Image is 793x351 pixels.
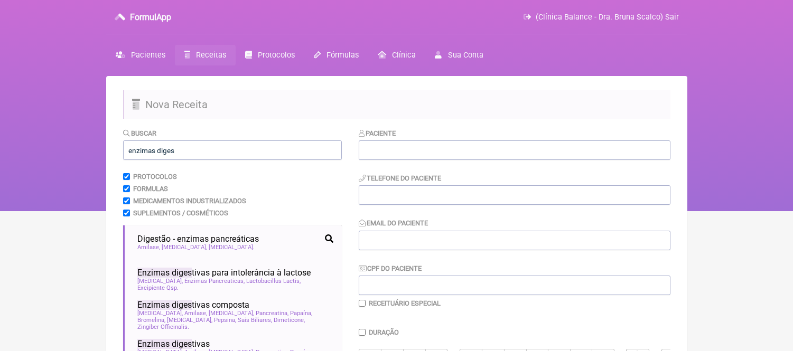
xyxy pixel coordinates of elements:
span: Sais Biliares [238,317,272,324]
label: Email do Paciente [359,219,428,227]
span: Enzimas Pancreaticas [184,278,245,284]
span: Pacientes [131,51,165,60]
span: Enzimas diges [137,300,192,310]
a: Sua Conta [425,45,492,65]
span: tivas para intolerância à lactose [137,268,311,278]
h3: FormulApp [130,12,171,22]
span: [MEDICAL_DATA] [162,244,207,251]
label: Telefone do Paciente [359,174,442,182]
span: Fórmulas [326,51,359,60]
label: CPF do Paciente [359,264,422,272]
span: Zingiber Officinalis [137,324,189,330]
span: [MEDICAL_DATA] [167,317,212,324]
a: Pacientes [106,45,175,65]
span: Dimeticone [274,317,305,324]
span: [MEDICAL_DATA] [137,278,183,284]
label: Paciente [359,129,396,137]
h2: Nova Receita [123,90,670,119]
span: Amilase [184,310,207,317]
label: Duração [369,328,399,336]
span: Excipiente Qsp [137,284,179,291]
span: Enzimas diges [137,268,192,278]
label: Protocolos [133,173,177,181]
label: Buscar [123,129,157,137]
span: tivas composta [137,300,249,310]
label: Suplementos / Cosméticos [133,209,228,217]
span: Receitas [196,51,226,60]
span: tivas [137,339,210,349]
input: exemplo: emagrecimento, ansiedade [123,140,342,160]
label: Formulas [133,185,168,193]
span: Enzimas diges [137,339,192,349]
a: Clínica [368,45,425,65]
span: Papaína [290,310,312,317]
span: Lactobacillus Lactis [246,278,301,284]
span: Pepsina [214,317,236,324]
span: Sua Conta [448,51,483,60]
span: Digestão - enzimas pancreáticas [137,234,259,244]
a: (Clínica Balance - Dra. Bruna Scalco) Sair [524,13,678,22]
span: Clínica [392,51,416,60]
a: Receitas [175,45,236,65]
span: Bromelina [137,317,165,324]
span: [MEDICAL_DATA] [209,244,255,251]
span: (Clínica Balance - Dra. Bruna Scalco) Sair [536,13,679,22]
span: [MEDICAL_DATA] [209,310,254,317]
span: Pancreatina [256,310,288,317]
a: Fórmulas [304,45,368,65]
span: Protocolos [258,51,295,60]
span: Amilase [137,244,160,251]
label: Medicamentos Industrializados [133,197,246,205]
span: [MEDICAL_DATA] [137,310,183,317]
label: Receituário Especial [369,299,441,307]
a: Protocolos [236,45,304,65]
